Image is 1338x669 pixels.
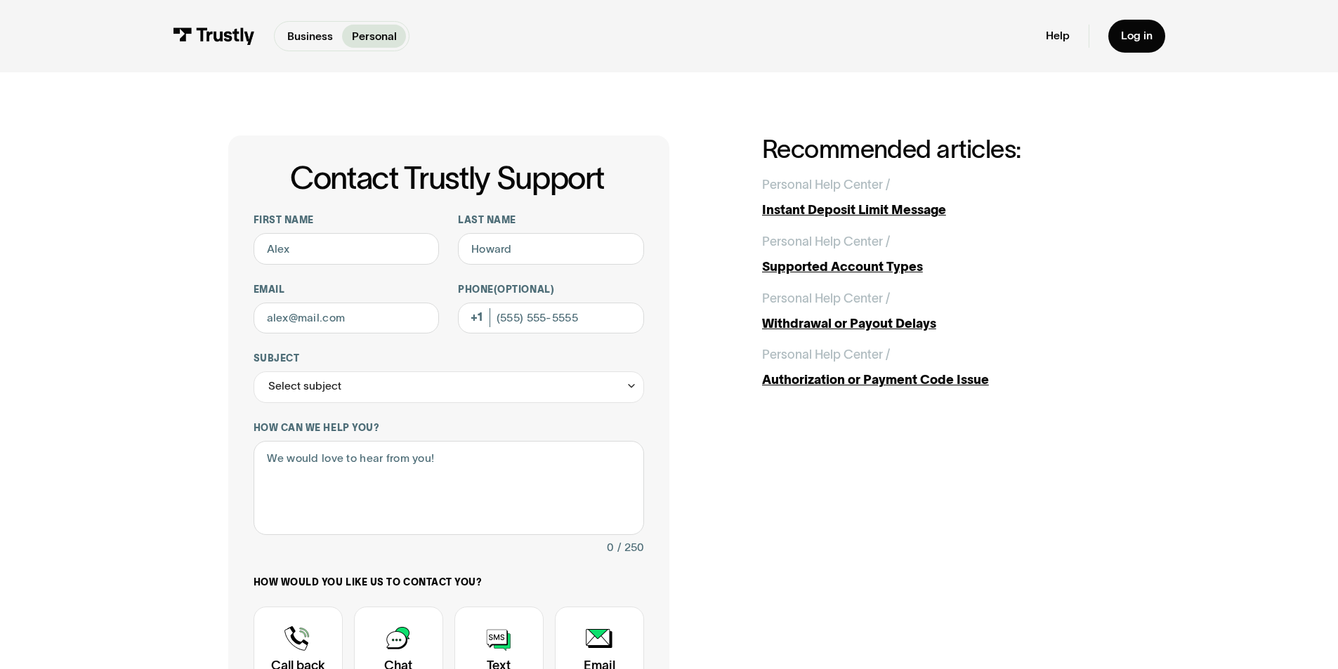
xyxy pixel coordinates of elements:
[254,422,644,435] label: How can we help you?
[1121,29,1153,43] div: Log in
[458,284,644,296] label: Phone
[762,289,890,308] div: Personal Help Center /
[1046,29,1070,43] a: Help
[762,289,1110,333] a: Personal Help Center /Withdrawal or Payout Delays
[762,175,890,194] div: Personal Help Center /
[762,201,1110,220] div: Instant Deposit Limit Message
[173,27,255,45] img: Trustly Logo
[762,314,1110,333] div: Withdrawal or Payout Delays
[762,135,1110,163] h2: Recommended articles:
[254,371,644,403] div: Select subject
[254,576,644,589] label: How would you like us to contact you?
[254,214,440,227] label: First name
[254,233,440,265] input: Alex
[762,175,1110,220] a: Personal Help Center /Instant Deposit Limit Message
[617,538,644,557] div: / 250
[494,284,554,295] span: (Optional)
[287,28,333,45] p: Business
[762,232,1110,277] a: Personal Help Center /Supported Account Types
[458,233,644,265] input: Howard
[254,284,440,296] label: Email
[352,28,397,45] p: Personal
[251,161,644,195] h1: Contact Trustly Support
[762,371,1110,390] div: Authorization or Payment Code Issue
[762,345,1110,390] a: Personal Help Center /Authorization or Payment Code Issue
[458,214,644,227] label: Last name
[458,303,644,334] input: (555) 555-5555
[762,345,890,364] div: Personal Help Center /
[762,258,1110,277] div: Supported Account Types
[268,377,341,396] div: Select subject
[1108,20,1165,53] a: Log in
[254,303,440,334] input: alex@mail.com
[342,25,406,48] a: Personal
[277,25,342,48] a: Business
[254,352,644,365] label: Subject
[607,538,614,557] div: 0
[762,232,890,251] div: Personal Help Center /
